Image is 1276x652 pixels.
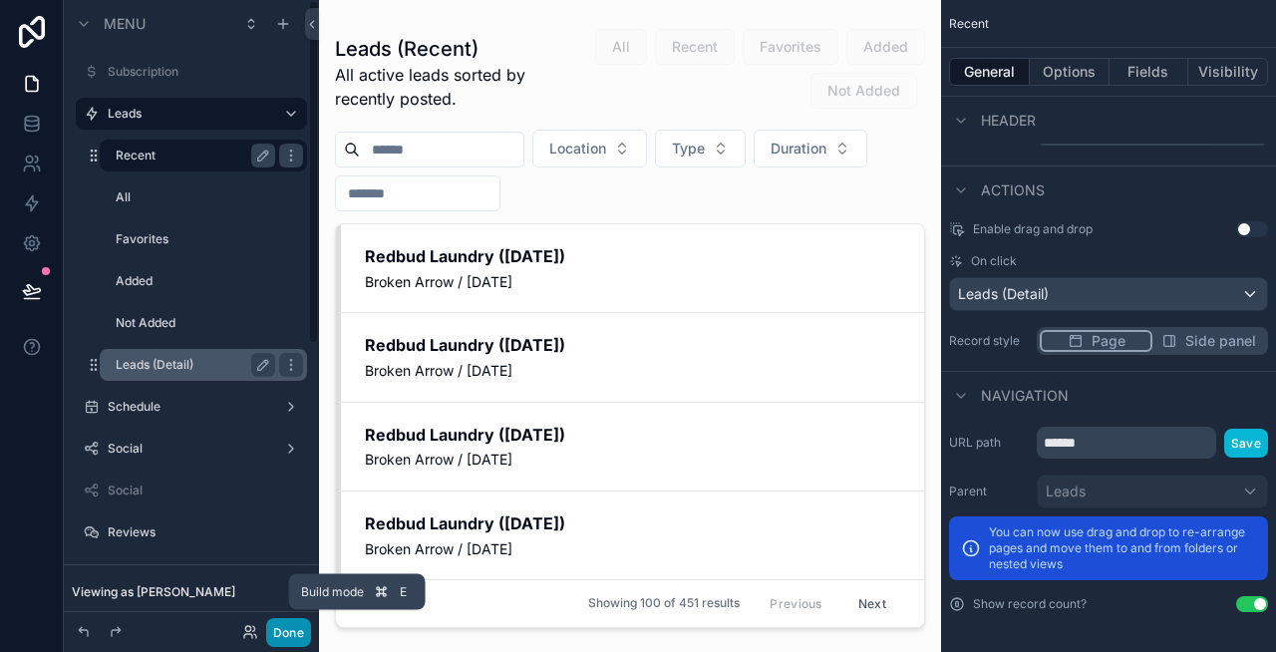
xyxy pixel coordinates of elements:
[958,284,1049,304] span: Leads (Detail)
[108,441,275,457] label: Social
[365,245,900,267] h2: Redbud Laundry ([DATE])
[336,312,924,401] a: Redbud Laundry ([DATE])Broken Arrow / [DATE]
[365,424,900,446] h2: Redbud Laundry ([DATE])
[973,596,1087,612] label: Show record count?
[754,130,867,167] button: Select Button
[588,596,740,612] span: Showing 100 of 451 results
[108,483,303,498] label: Social
[672,139,705,159] span: Type
[1046,482,1086,501] span: Leads
[365,361,900,381] span: Broken Arrow / [DATE]
[336,490,924,579] a: Redbud Laundry ([DATE])Broken Arrow / [DATE]
[108,64,303,80] label: Subscription
[365,334,900,356] h2: Redbud Laundry ([DATE])
[116,357,267,373] label: Leads (Detail)
[108,399,275,415] label: Schedule
[981,111,1036,131] span: Header
[116,231,303,247] label: Favorites
[116,315,303,331] label: Not Added
[949,484,1029,499] label: Parent
[1092,331,1125,351] span: Page
[301,584,364,600] span: Build mode
[116,273,303,289] label: Added
[771,139,826,159] span: Duration
[116,148,267,163] label: Recent
[266,618,311,647] button: Done
[108,106,267,122] label: Leads
[949,16,989,32] span: Recent
[104,14,146,34] span: Menu
[949,277,1268,311] button: Leads (Detail)
[973,221,1093,237] span: Enable drag and drop
[981,180,1045,200] span: Actions
[989,524,1256,572] p: You can now use drag and drop to re-arrange pages and move them to and from folders or nested views
[1037,475,1268,508] button: Leads
[655,130,746,167] button: Select Button
[365,539,900,559] span: Broken Arrow / [DATE]
[365,272,900,292] span: Broken Arrow / [DATE]
[365,450,900,470] span: Broken Arrow / [DATE]
[1188,58,1268,86] button: Visibility
[1224,429,1268,458] button: Save
[981,386,1069,406] span: Navigation
[949,58,1030,86] button: General
[1030,58,1110,86] button: Options
[949,435,1029,451] label: URL path
[336,402,924,490] a: Redbud Laundry ([DATE])Broken Arrow / [DATE]
[108,524,303,540] label: Reviews
[532,130,647,167] button: Select Button
[949,333,1029,349] label: Record style
[1110,58,1189,86] button: Fields
[365,512,900,534] h2: Redbud Laundry ([DATE])
[116,189,303,205] label: All
[971,253,1017,269] span: On click
[396,584,412,600] span: E
[336,224,924,312] a: Redbud Laundry ([DATE])Broken Arrow / [DATE]
[335,63,571,111] span: All active leads sorted by recently posted.
[549,139,606,159] span: Location
[335,35,571,63] h1: Leads (Recent)
[1185,331,1256,351] span: Side panel
[72,584,235,600] span: Viewing as [PERSON_NAME]
[844,588,900,619] button: Next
